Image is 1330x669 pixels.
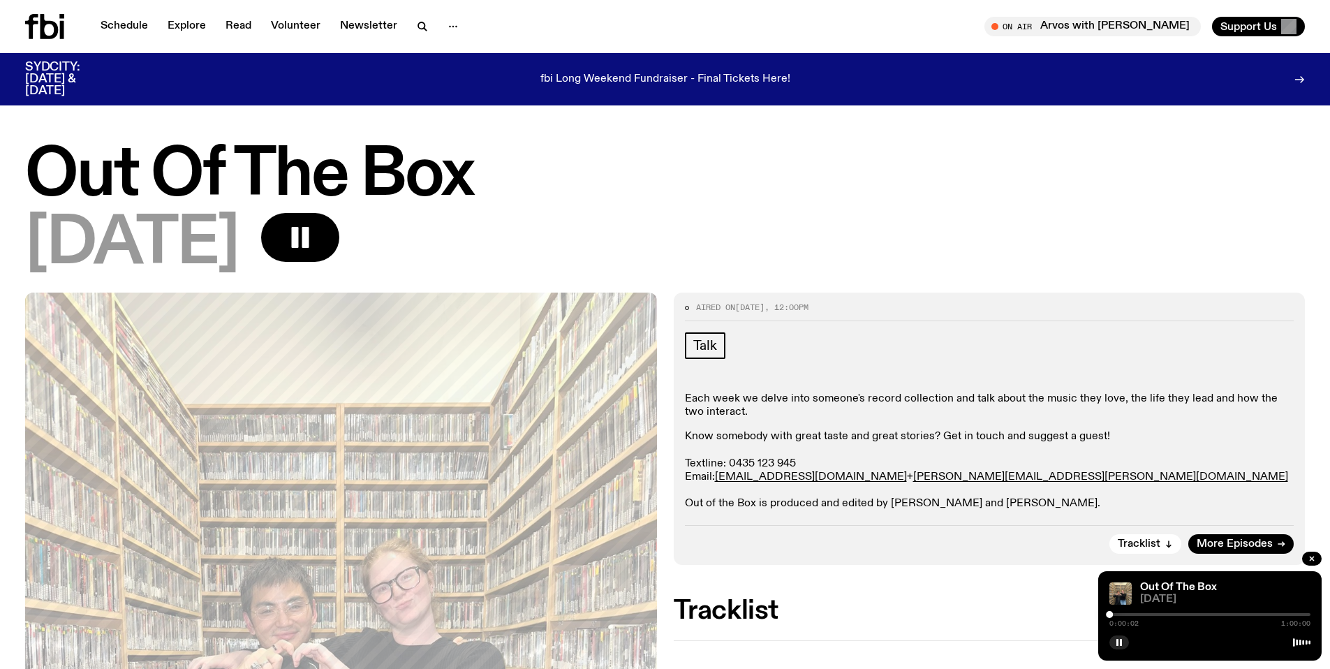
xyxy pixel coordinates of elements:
a: Explore [159,17,214,36]
a: Volunteer [263,17,329,36]
h1: Out Of The Box [25,145,1305,207]
p: Know somebody with great taste and great stories? Get in touch and suggest a guest! Textline: 043... [685,430,1294,510]
span: 0:00:02 [1109,620,1139,627]
span: 1:00:00 [1281,620,1310,627]
h3: SYDCITY: [DATE] & [DATE] [25,61,114,97]
span: Talk [693,338,717,353]
p: fbi Long Weekend Fundraiser - Final Tickets Here! [540,73,790,86]
button: Tracklist [1109,534,1181,554]
a: Newsletter [332,17,406,36]
img: Matt and Kate stand in the music library and make a heart shape with one hand each. [1109,582,1132,605]
span: [DATE] [1140,594,1310,605]
button: Support Us [1212,17,1305,36]
p: Each week we delve into someone's record collection and talk about the music they love, the life ... [685,392,1294,419]
span: More Episodes [1197,539,1273,550]
h2: Tracklist [674,598,1306,624]
span: Tracklist [1118,539,1160,550]
a: [PERSON_NAME][EMAIL_ADDRESS][PERSON_NAME][DOMAIN_NAME] [913,471,1288,483]
span: Aired on [696,302,735,313]
span: , 12:00pm [764,302,808,313]
a: Read [217,17,260,36]
a: Out Of The Box [1140,582,1217,593]
button: On AirArvos with [PERSON_NAME] [984,17,1201,36]
span: [DATE] [25,213,239,276]
span: [DATE] [735,302,764,313]
a: Talk [685,332,725,359]
a: More Episodes [1188,534,1294,554]
span: Support Us [1220,20,1277,33]
a: [EMAIL_ADDRESS][DOMAIN_NAME] [715,471,907,483]
a: Schedule [92,17,156,36]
